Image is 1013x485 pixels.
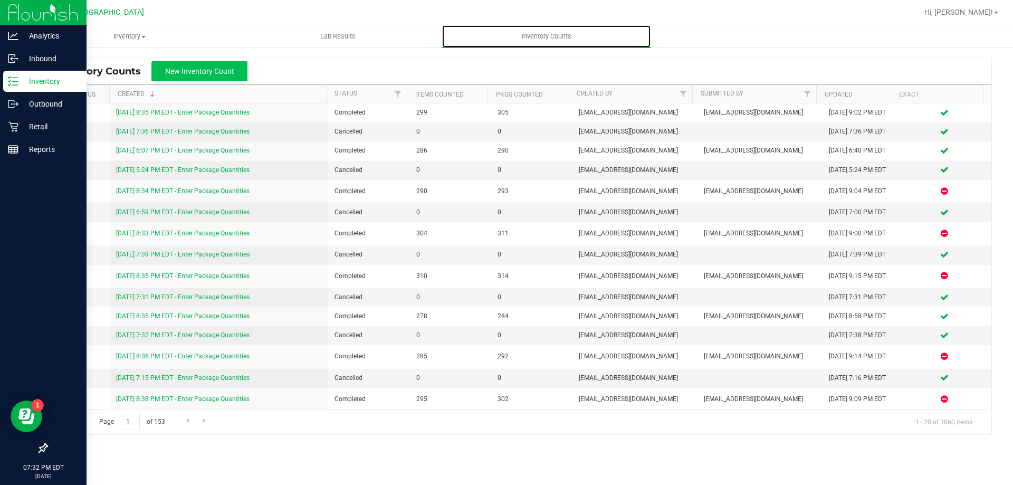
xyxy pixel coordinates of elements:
a: [DATE] 8:33 PM EDT - Enter Package Quantities [116,230,250,237]
span: Completed [335,311,403,321]
inline-svg: Inventory [8,76,18,87]
span: 304 [416,229,485,239]
span: [EMAIL_ADDRESS][DOMAIN_NAME] [579,127,691,137]
a: Filter [674,85,692,103]
span: [EMAIL_ADDRESS][DOMAIN_NAME] [704,108,816,118]
a: Updated [825,91,853,98]
div: [DATE] 7:16 PM EDT [829,373,891,383]
a: [DATE] 8:35 PM EDT - Enter Package Quantities [116,109,250,116]
span: [EMAIL_ADDRESS][DOMAIN_NAME] [704,186,816,196]
p: Retail [18,120,82,133]
span: 293 [498,186,566,196]
a: [DATE] 5:24 PM EDT - Enter Package Quantities [116,166,250,174]
span: [EMAIL_ADDRESS][DOMAIN_NAME] [704,394,816,404]
span: [EMAIL_ADDRESS][DOMAIN_NAME] [579,229,691,239]
span: [EMAIL_ADDRESS][DOMAIN_NAME] [704,146,816,156]
span: 0 [498,250,566,260]
span: Completed [335,394,403,404]
inline-svg: Inbound [8,53,18,64]
div: [DATE] 7:31 PM EDT [829,292,891,302]
span: Cancelled [335,330,403,340]
span: 314 [498,271,566,281]
inline-svg: Retail [8,121,18,132]
a: Created By [577,90,613,97]
a: Go to the last page [197,414,213,428]
span: [EMAIL_ADDRESS][DOMAIN_NAME] [579,394,691,404]
div: [DATE] 6:40 PM EDT [829,146,891,156]
div: [DATE] 7:38 PM EDT [829,330,891,340]
a: [DATE] 7:15 PM EDT - Enter Package Quantities [116,374,250,382]
span: New Inventory Count [165,67,234,75]
span: 0 [498,330,566,340]
div: [DATE] 7:39 PM EDT [829,250,891,260]
div: [DATE] 8:58 PM EDT [829,311,891,321]
span: 0 [416,373,485,383]
a: Inventory [25,25,234,47]
a: Submitted By [701,90,743,97]
span: 0 [498,292,566,302]
p: Inbound [18,52,82,65]
a: [DATE] 7:36 PM EDT - Enter Package Quantities [116,128,250,135]
span: 286 [416,146,485,156]
span: [EMAIL_ADDRESS][DOMAIN_NAME] [579,311,691,321]
span: [EMAIL_ADDRESS][DOMAIN_NAME] [579,146,691,156]
div: [DATE] 9:14 PM EDT [829,351,891,362]
a: Created [118,90,157,98]
a: Filter [798,85,816,103]
span: 302 [498,394,566,404]
a: [DATE] 7:39 PM EDT - Enter Package Quantities [116,251,250,258]
div: [DATE] 9:00 PM EDT [829,229,891,239]
span: Completed [335,351,403,362]
span: Cancelled [335,373,403,383]
a: Status [335,90,357,97]
span: 0 [416,127,485,137]
a: Filter [389,85,407,103]
p: Outbound [18,98,82,110]
span: [EMAIL_ADDRESS][DOMAIN_NAME] [579,373,691,383]
span: Cancelled [335,165,403,175]
a: Lab Results [234,25,442,47]
p: 07:32 PM EDT [5,463,82,472]
span: 299 [416,108,485,118]
th: Exact [891,85,983,103]
div: [DATE] 7:00 PM EDT [829,207,891,217]
div: [DATE] 9:15 PM EDT [829,271,891,281]
span: Completed [335,271,403,281]
input: 1 [121,414,140,430]
span: [EMAIL_ADDRESS][DOMAIN_NAME] [579,207,691,217]
inline-svg: Reports [8,144,18,155]
span: 0 [498,165,566,175]
a: [DATE] 7:31 PM EDT - Enter Package Quantities [116,293,250,301]
span: 0 [416,250,485,260]
span: 278 [416,311,485,321]
span: Cancelled [335,292,403,302]
span: 292 [498,351,566,362]
span: Inventory Counts [55,65,151,77]
span: Inventory Counts [508,32,586,41]
span: [EMAIL_ADDRESS][DOMAIN_NAME] [579,330,691,340]
iframe: Resource center unread badge [31,399,44,412]
div: [DATE] 9:04 PM EDT [829,186,891,196]
span: 0 [416,207,485,217]
div: [DATE] 5:24 PM EDT [829,165,891,175]
span: 0 [498,127,566,137]
a: [DATE] 8:34 PM EDT - Enter Package Quantities [116,187,250,195]
span: [EMAIL_ADDRESS][DOMAIN_NAME] [579,108,691,118]
span: Lab Results [306,32,370,41]
a: [DATE] 8:36 PM EDT - Enter Package Quantities [116,353,250,360]
span: [EMAIL_ADDRESS][DOMAIN_NAME] [579,186,691,196]
a: Go to the next page [180,414,196,428]
a: [DATE] 6:07 PM EDT - Enter Package Quantities [116,147,250,154]
p: Analytics [18,30,82,42]
span: [EMAIL_ADDRESS][DOMAIN_NAME] [579,292,691,302]
span: [EMAIL_ADDRESS][DOMAIN_NAME] [704,351,816,362]
span: 284 [498,311,566,321]
span: 311 [498,229,566,239]
span: [EMAIL_ADDRESS][DOMAIN_NAME] [579,165,691,175]
a: Items Counted [415,91,464,98]
a: [DATE] 8:35 PM EDT - Enter Package Quantities [116,312,250,320]
button: New Inventory Count [151,61,247,81]
span: [GEOGRAPHIC_DATA] [72,8,144,17]
span: 0 [416,292,485,302]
